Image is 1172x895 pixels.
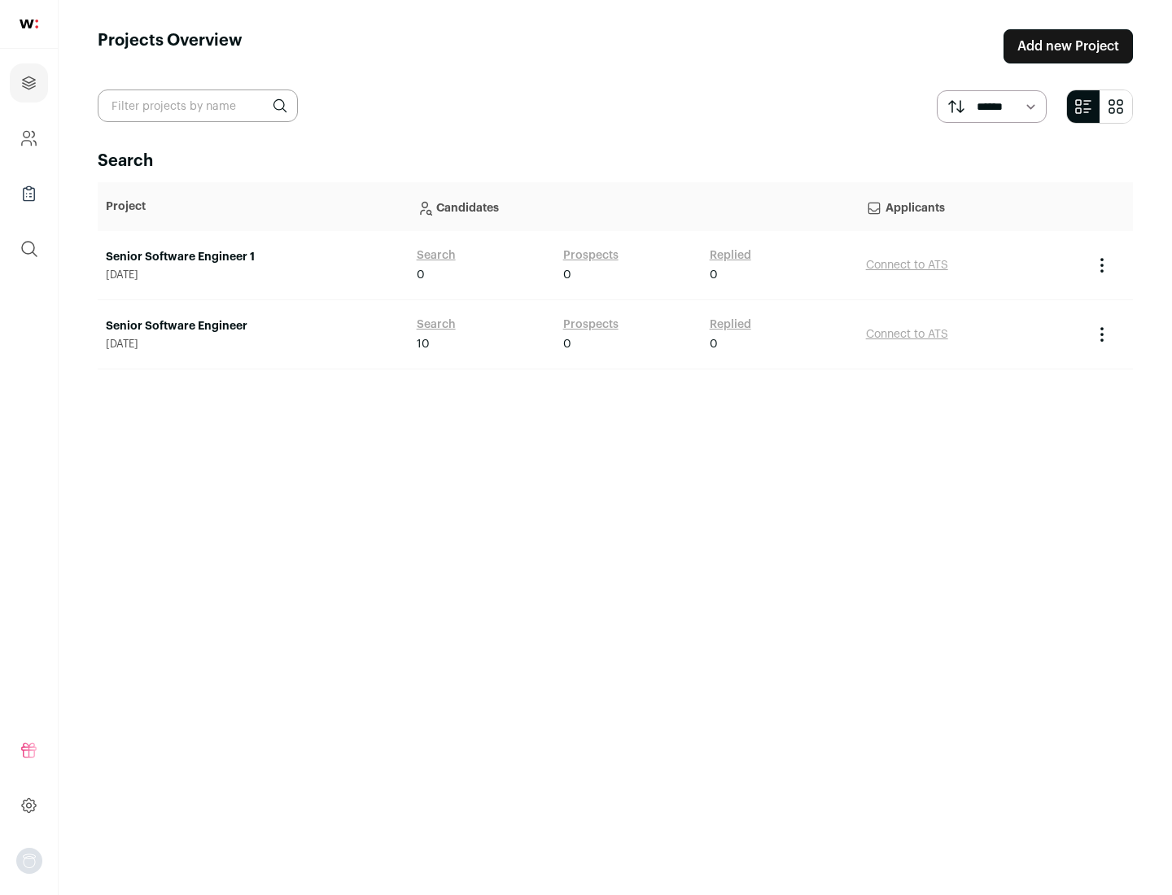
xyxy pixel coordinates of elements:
[417,247,456,264] a: Search
[417,267,425,283] span: 0
[98,29,243,63] h1: Projects Overview
[106,268,400,282] span: [DATE]
[106,249,400,265] a: Senior Software Engineer 1
[866,190,1076,223] p: Applicants
[10,63,48,103] a: Projects
[563,267,571,283] span: 0
[106,199,400,215] p: Project
[10,119,48,158] a: Company and ATS Settings
[710,247,751,264] a: Replied
[16,848,42,874] img: nopic.png
[710,267,718,283] span: 0
[10,174,48,213] a: Company Lists
[866,329,948,340] a: Connect to ATS
[20,20,38,28] img: wellfound-shorthand-0d5821cbd27db2630d0214b213865d53afaa358527fdda9d0ea32b1df1b89c2c.svg
[417,190,850,223] p: Candidates
[417,336,430,352] span: 10
[1004,29,1133,63] a: Add new Project
[563,317,619,333] a: Prospects
[866,260,948,271] a: Connect to ATS
[417,317,456,333] a: Search
[106,338,400,351] span: [DATE]
[710,317,751,333] a: Replied
[563,247,619,264] a: Prospects
[563,336,571,352] span: 0
[98,150,1133,172] h2: Search
[710,336,718,352] span: 0
[98,89,298,122] input: Filter projects by name
[106,318,400,334] a: Senior Software Engineer
[16,848,42,874] button: Open dropdown
[1092,255,1112,275] button: Project Actions
[1092,325,1112,344] button: Project Actions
